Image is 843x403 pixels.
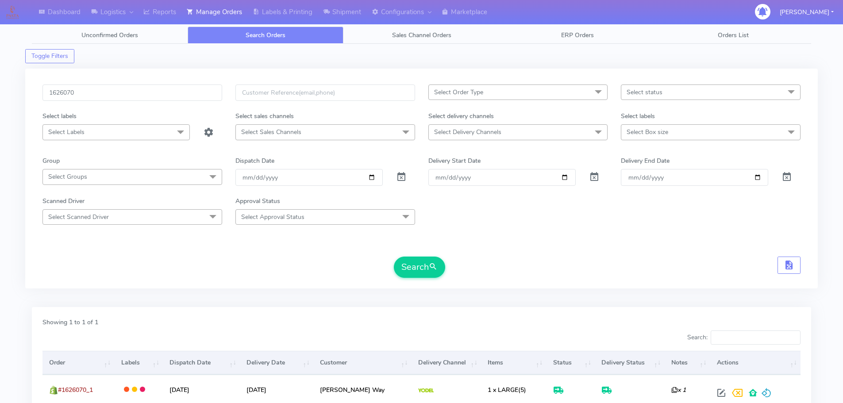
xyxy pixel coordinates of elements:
span: (5) [488,386,526,394]
th: Delivery Status: activate to sort column ascending [595,351,664,375]
th: Labels: activate to sort column ascending [115,351,163,375]
th: Actions: activate to sort column ascending [710,351,801,375]
th: Items: activate to sort column ascending [481,351,547,375]
span: Select Order Type [434,88,483,96]
span: Select Labels [48,128,85,136]
input: Search: [711,330,801,345]
input: Order Id [42,84,222,101]
img: shopify.png [49,386,58,395]
i: x 1 [671,386,686,394]
label: Delivery Start Date [428,156,481,165]
label: Search: [687,330,801,345]
label: Group [42,156,60,165]
span: Select Groups [48,173,87,181]
button: Toggle Filters [25,49,74,63]
th: Delivery Channel: activate to sort column ascending [412,351,481,375]
label: Select delivery channels [428,111,494,121]
th: Notes: activate to sort column ascending [665,351,710,375]
span: Orders List [718,31,749,39]
label: Select labels [42,111,77,121]
span: ERP Orders [561,31,594,39]
button: [PERSON_NAME] [773,3,840,21]
span: Select status [627,88,662,96]
label: Select sales channels [235,111,294,121]
span: Search Orders [246,31,285,39]
img: Yodel [418,388,434,393]
span: Select Sales Channels [241,128,301,136]
th: Delivery Date: activate to sort column ascending [240,351,313,375]
span: Select Scanned Driver [48,213,109,221]
span: Select Delivery Channels [434,128,501,136]
label: Scanned Driver [42,196,85,206]
th: Dispatch Date: activate to sort column ascending [163,351,240,375]
span: Unconfirmed Orders [81,31,138,39]
span: Select Approval Status [241,213,304,221]
th: Order: activate to sort column ascending [42,351,115,375]
button: Search [394,257,445,278]
input: Customer Reference(email,phone) [235,84,415,101]
ul: Tabs [32,27,811,44]
span: Sales Channel Orders [392,31,451,39]
span: Select Box size [627,128,668,136]
label: Approval Status [235,196,280,206]
label: Showing 1 to 1 of 1 [42,318,98,327]
th: Status: activate to sort column ascending [547,351,595,375]
span: 1 x LARGE [488,386,518,394]
th: Customer: activate to sort column ascending [313,351,412,375]
label: Delivery End Date [621,156,670,165]
label: Dispatch Date [235,156,274,165]
label: Select labels [621,111,655,121]
span: #1626070_1 [58,386,93,394]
